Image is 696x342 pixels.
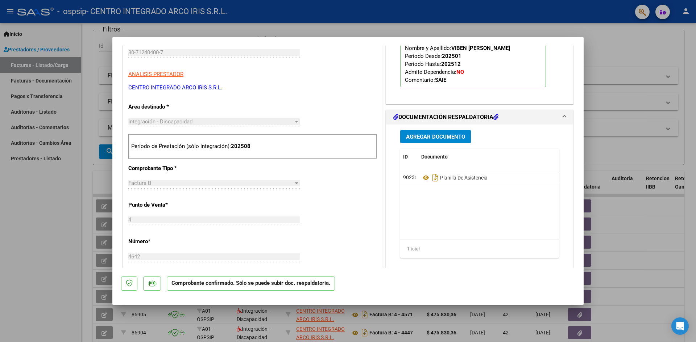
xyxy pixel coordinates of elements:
[451,45,510,51] strong: VIBEN [PERSON_NAME]
[128,237,203,246] p: Número
[405,77,446,83] span: Comentario:
[386,124,573,275] div: DOCUMENTACIÓN RESPALDATORIA
[418,149,692,165] datatable-header-cell: Documento
[400,149,418,165] datatable-header-cell: ID
[421,154,448,160] span: Documento
[131,142,374,151] p: Período de Prestación (sólo integración):
[128,180,151,186] span: Factura B
[128,84,377,92] p: CENTRO INTEGRADO ARCO IRIS S.R.L.
[435,77,446,83] strong: SAIE
[441,61,461,67] strong: 202512
[128,164,203,173] p: Comprobante Tipo *
[231,143,250,149] strong: 202508
[421,175,488,181] span: Planilla De Asistencia
[442,53,461,59] strong: 202501
[128,71,183,77] span: ANALISIS PRESTADOR
[406,134,465,140] span: Agregar Documento
[393,113,498,122] h1: DOCUMENTACIÓN RESPALDATORIA
[128,201,203,209] p: Punto de Venta
[671,317,689,335] div: Open Intercom Messenger
[400,240,559,258] div: 1 total
[431,172,440,183] i: Descargar documento
[128,118,192,125] span: Integración - Discapacidad
[167,276,335,291] p: Comprobante confirmado. Sólo se puede subir doc. respaldatoria.
[400,10,546,87] p: Legajo preaprobado para Período de Prestación:
[128,103,203,111] p: Area destinado *
[403,174,418,180] span: 90238
[456,69,464,75] strong: NO
[403,154,408,160] span: ID
[386,110,573,124] mat-expansion-panel-header: DOCUMENTACIÓN RESPALDATORIA
[400,130,471,143] button: Agregar Documento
